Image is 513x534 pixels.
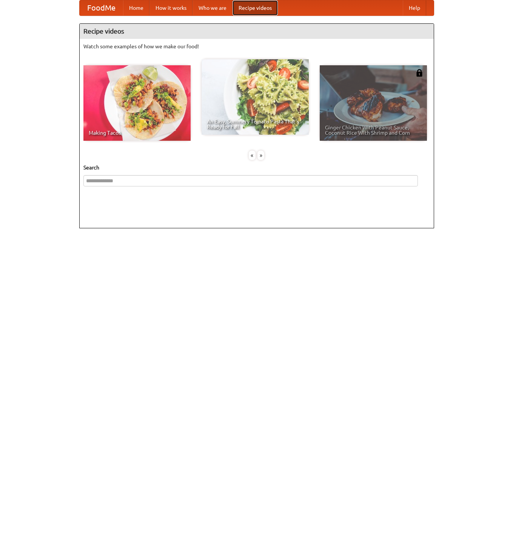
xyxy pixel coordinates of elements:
a: An Easy, Summery Tomato Pasta That's Ready for Fall [202,59,309,135]
p: Watch some examples of how we make our food! [83,43,430,50]
div: » [257,151,264,160]
a: How it works [149,0,193,15]
a: FoodMe [80,0,123,15]
a: Recipe videos [233,0,278,15]
a: Who we are [193,0,233,15]
a: Home [123,0,149,15]
img: 483408.png [416,69,423,77]
a: Help [403,0,426,15]
div: « [249,151,256,160]
a: Making Tacos [83,65,191,141]
h4: Recipe videos [80,24,434,39]
h5: Search [83,164,430,171]
span: An Easy, Summery Tomato Pasta That's Ready for Fall [207,119,303,129]
span: Making Tacos [89,130,185,135]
